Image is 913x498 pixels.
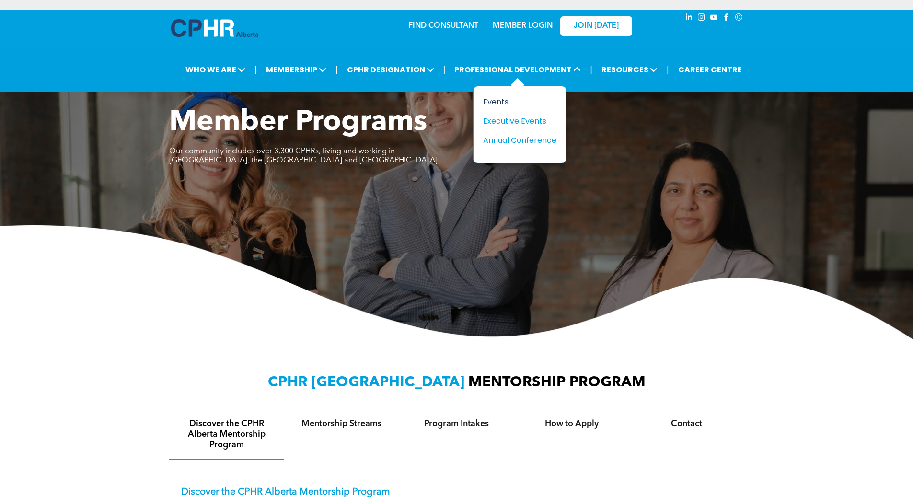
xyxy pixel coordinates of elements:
a: Executive Events [483,115,556,127]
a: Social network [734,12,744,25]
a: Events [483,96,556,108]
span: RESOURCES [599,61,660,79]
h4: Discover the CPHR Alberta Mentorship Program [178,418,276,450]
li: | [667,60,669,80]
span: PROFESSIONAL DEVELOPMENT [451,61,584,79]
a: MEMBER LOGIN [493,22,553,30]
div: Events [483,96,549,108]
h4: Mentorship Streams [293,418,391,429]
a: linkedin [684,12,694,25]
a: youtube [709,12,719,25]
h4: How to Apply [523,418,621,429]
span: CPHR DESIGNATION [344,61,437,79]
div: Executive Events [483,115,549,127]
div: Annual Conference [483,134,549,146]
li: | [335,60,338,80]
a: facebook [721,12,732,25]
a: instagram [696,12,707,25]
a: FIND CONSULTANT [408,22,478,30]
a: Annual Conference [483,134,556,146]
a: JOIN [DATE] [560,16,632,36]
h4: Contact [638,418,736,429]
span: MEMBERSHIP [263,61,329,79]
img: A blue and white logo for cp alberta [171,19,258,37]
span: CPHR [GEOGRAPHIC_DATA] [268,375,464,390]
a: CAREER CENTRE [675,61,745,79]
span: WHO WE ARE [183,61,248,79]
span: Member Programs [169,108,427,137]
span: JOIN [DATE] [574,22,619,31]
h4: Program Intakes [408,418,506,429]
span: MENTORSHIP PROGRAM [468,375,646,390]
p: Discover the CPHR Alberta Mentorship Program [181,486,732,498]
span: Our community includes over 3,300 CPHRs, living and working in [GEOGRAPHIC_DATA], the [GEOGRAPHIC... [169,148,439,164]
li: | [254,60,257,80]
li: | [443,60,446,80]
li: | [590,60,592,80]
